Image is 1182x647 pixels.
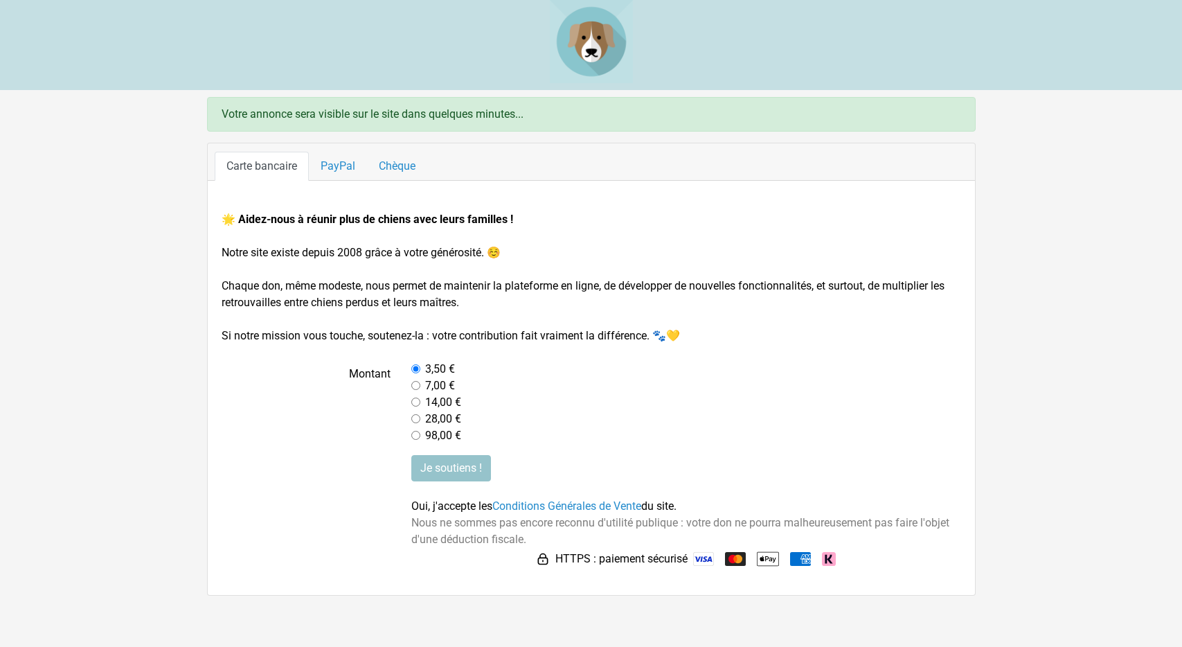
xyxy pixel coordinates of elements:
span: Oui, j'accepte les du site. [411,499,677,513]
img: Mastercard [725,552,746,566]
label: 3,50 € [425,361,455,378]
a: PayPal [309,152,367,181]
strong: 🌟 Aidez-nous à réunir plus de chiens avec leurs familles ! [222,213,513,226]
span: HTTPS : paiement sécurisé [555,551,688,567]
div: Votre annonce sera visible sur le site dans quelques minutes... [207,97,976,132]
a: Carte bancaire [215,152,309,181]
img: HTTPS : paiement sécurisé [536,552,550,566]
img: Visa [693,552,714,566]
label: 14,00 € [425,394,461,411]
img: American Express [790,552,811,566]
img: Klarna [822,552,836,566]
label: 28,00 € [425,411,461,427]
input: Je soutiens ! [411,455,491,481]
label: 7,00 € [425,378,455,394]
a: Conditions Générales de Vente [492,499,641,513]
form: Notre site existe depuis 2008 grâce à votre générosité. ☺️ Chaque don, même modeste, nous permet ... [222,211,961,570]
a: Chèque [367,152,427,181]
label: 98,00 € [425,427,461,444]
img: Apple Pay [757,548,779,570]
span: Nous ne sommes pas encore reconnu d'utilité publique : votre don ne pourra malheureusement pas fa... [411,516,949,546]
label: Montant [211,361,402,444]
